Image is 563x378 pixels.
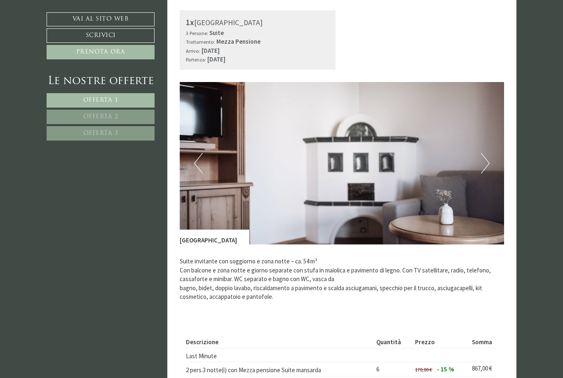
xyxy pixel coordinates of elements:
[207,55,225,63] b: [DATE]
[280,217,325,232] button: Invia
[186,348,373,362] td: Last Minute
[186,47,200,54] small: Arrivo:
[83,114,118,120] span: Offerta 2
[373,336,412,348] th: Quantità
[180,230,249,244] div: [GEOGRAPHIC_DATA]
[6,22,113,45] div: Buon giorno, come possiamo aiutarla?
[180,82,504,244] img: image
[209,29,224,37] b: Suite
[186,336,373,348] th: Descrizione
[415,366,432,373] span: 170,00 €
[47,45,155,59] a: Prenota ora
[481,153,490,174] button: Next
[186,38,215,45] small: Trattamento:
[47,74,155,89] div: Le nostre offerte
[12,23,109,30] div: Montis – Active Nature Spa
[186,56,206,63] small: Partenza:
[149,6,176,19] div: [DATE]
[186,16,330,28] div: [GEOGRAPHIC_DATA]
[202,47,220,54] b: [DATE]
[83,97,118,103] span: Offerta 1
[186,30,208,36] small: 3 Persone:
[47,12,155,26] a: Vai al sito web
[194,153,203,174] button: Previous
[412,336,469,348] th: Prezzo
[47,28,155,43] a: Scrivici
[469,362,498,376] td: 867,00 €
[12,38,109,44] small: 21:34
[216,38,260,45] b: Mezza Pensione
[373,362,412,376] td: 6
[180,257,504,301] p: Suite invitante con soggiorno e zona notte ~ ca. 54 m² Con balcone e zona notte e giorno separate...
[437,365,454,373] span: - 15 %
[469,336,498,348] th: Somma
[186,17,194,27] b: 1x
[83,130,118,136] span: Offerta 3
[186,362,373,376] td: 2 pers.3 notte(i) con Mezza pensione Suite mansarda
